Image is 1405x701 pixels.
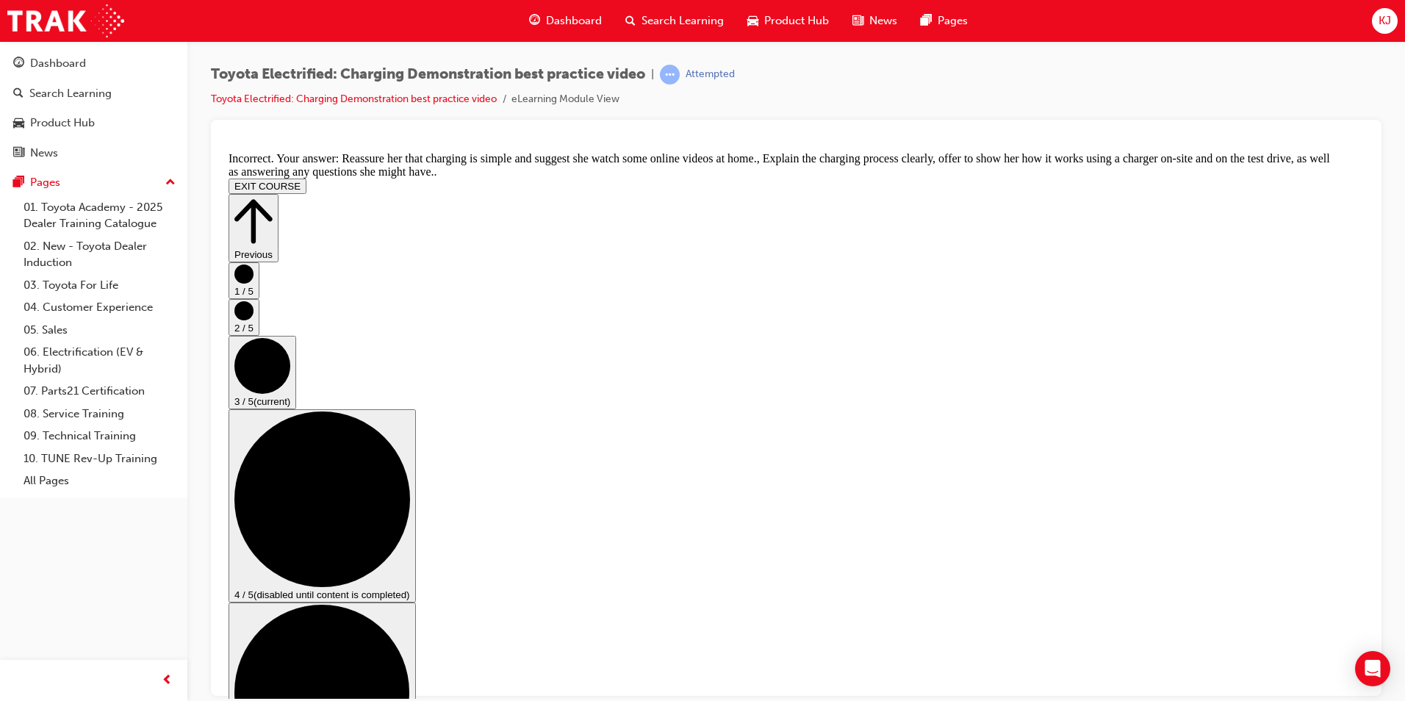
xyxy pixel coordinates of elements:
[18,380,182,403] a: 07. Parts21 Certification
[18,235,182,274] a: 02. New - Toyota Dealer Induction
[13,117,24,130] span: car-icon
[31,250,68,261] span: (current)
[6,263,193,456] button: 4 / 5(disabled until content is completed)
[18,319,182,342] a: 05. Sales
[6,140,182,167] a: News
[18,296,182,319] a: 04. Customer Experience
[13,147,24,160] span: news-icon
[13,87,24,101] span: search-icon
[546,12,602,29] span: Dashboard
[6,153,37,190] button: 2 / 5
[921,12,932,30] span: pages-icon
[747,12,758,30] span: car-icon
[18,274,182,297] a: 03. Toyota For Life
[13,176,24,190] span: pages-icon
[12,250,31,261] span: 3 / 5
[6,50,182,77] a: Dashboard
[12,140,31,151] span: 1 / 5
[686,68,735,82] div: Attempted
[614,6,736,36] a: search-iconSearch Learning
[764,12,829,29] span: Product Hub
[18,196,182,235] a: 01. Toyota Academy - 2025 Dealer Training Catalogue
[165,173,176,193] span: up-icon
[625,12,636,30] span: search-icon
[651,66,654,83] span: |
[30,55,86,72] div: Dashboard
[12,443,31,454] span: 4 / 5
[18,447,182,470] a: 10. TUNE Rev-Up Training
[517,6,614,36] a: guage-iconDashboard
[12,103,50,114] span: Previous
[31,443,187,454] span: (disabled until content is completed)
[12,176,31,187] span: 2 / 5
[6,190,73,263] button: 3 / 5(current)
[18,403,182,425] a: 08. Service Training
[13,57,24,71] span: guage-icon
[529,12,540,30] span: guage-icon
[211,93,497,105] a: Toyota Electrified: Charging Demonstration best practice video
[869,12,897,29] span: News
[6,116,37,153] button: 1 / 5
[162,672,173,690] span: prev-icon
[211,66,645,83] span: Toyota Electrified: Charging Demonstration best practice video
[30,174,60,191] div: Pages
[841,6,909,36] a: news-iconNews
[642,12,724,29] span: Search Learning
[6,47,182,169] button: DashboardSearch LearningProduct HubNews
[736,6,841,36] a: car-iconProduct Hub
[660,65,680,85] span: learningRecordVerb_ATTEMPT-icon
[29,85,112,102] div: Search Learning
[511,91,619,108] li: eLearning Module View
[18,425,182,447] a: 09. Technical Training
[1355,651,1390,686] div: Open Intercom Messenger
[909,6,980,36] a: pages-iconPages
[30,115,95,132] div: Product Hub
[6,6,1141,32] div: Incorrect. Your answer: Reassure her that charging is simple and suggest she watch some online vi...
[1379,12,1391,29] span: KJ
[938,12,968,29] span: Pages
[18,470,182,492] a: All Pages
[6,32,84,48] button: EXIT COURSE
[6,80,182,107] a: Search Learning
[7,4,124,37] img: Trak
[6,48,56,116] button: Previous
[6,169,182,196] button: Pages
[852,12,863,30] span: news-icon
[30,145,58,162] div: News
[6,109,182,137] a: Product Hub
[18,341,182,380] a: 06. Electrification (EV & Hybrid)
[1372,8,1398,34] button: KJ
